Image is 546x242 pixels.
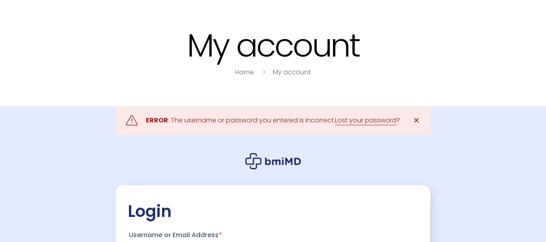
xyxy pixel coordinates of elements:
h2: Login [128,201,418,221]
label: Username or Email Address [129,229,417,242]
a: Home [235,67,254,77]
div: : The username or password you entered is incorrect. ? [146,115,400,126]
strong: ERROR [146,116,168,125]
i: breadcrumbs separator [259,67,268,77]
a: My account [273,67,311,77]
a: Lost your password [335,116,396,125]
a: ✕ [408,112,424,128]
h1: My account [19,28,528,63]
span: ✕ [413,115,420,126]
